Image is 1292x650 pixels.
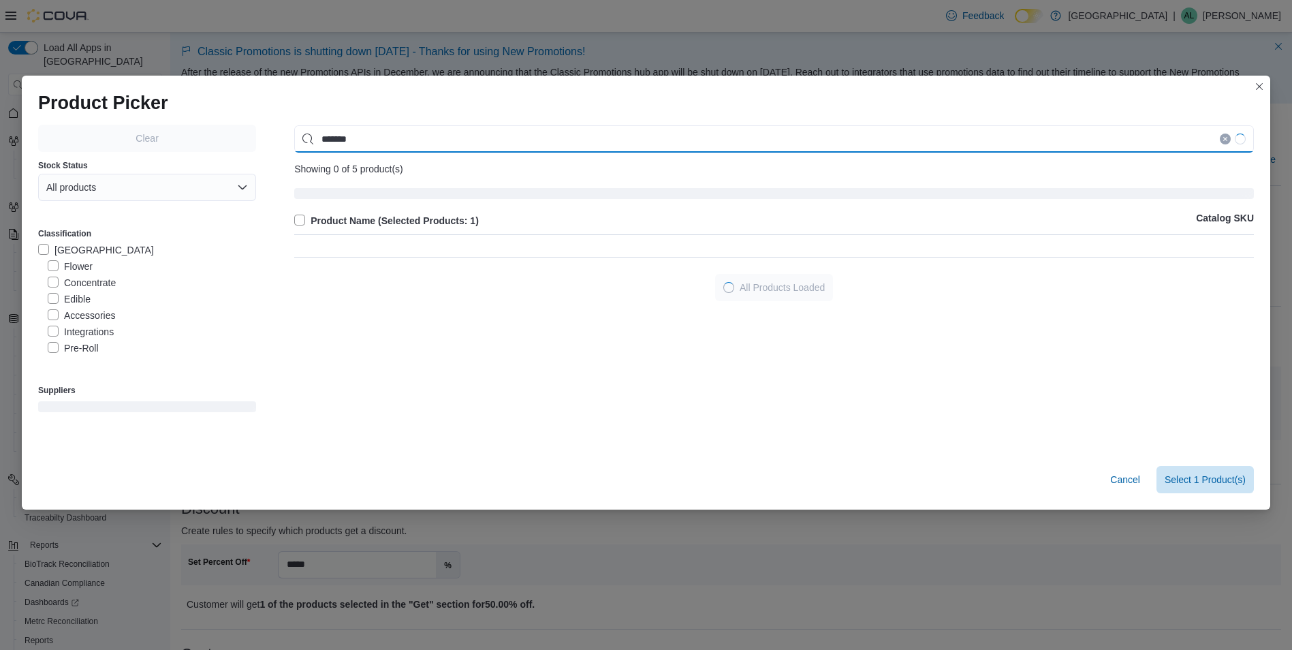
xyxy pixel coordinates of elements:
label: Accessories [48,307,115,324]
span: Cancel [1110,473,1140,486]
button: Cancel [1105,466,1146,493]
input: Use aria labels when no actual label is in use [294,125,1254,153]
label: [GEOGRAPHIC_DATA] [38,242,154,258]
label: Flower [48,258,93,275]
label: Pre-Roll Pack [48,356,123,373]
label: Suppliers [38,385,76,396]
span: Loading [38,404,256,415]
h1: Product Picker [38,92,168,114]
div: Showing 0 of 5 product(s) [294,164,1254,174]
label: Classification [38,228,91,239]
span: Loading [294,191,1254,202]
button: Select 1 Product(s) [1156,466,1254,493]
label: Integrations [48,324,114,340]
label: Product Name (Selected Products: 1) [294,213,479,229]
button: Clear input [1220,134,1231,144]
button: LoadingAll Products Loaded [715,274,833,301]
p: Catalog SKU [1196,213,1254,229]
button: Clear [38,125,256,152]
span: Clear [136,131,158,145]
span: Select 1 Product(s) [1165,473,1246,486]
label: Concentrate [48,275,116,291]
label: Edible [48,291,91,307]
span: Loading [723,282,734,293]
span: All Products Loaded [740,281,825,294]
label: Stock Status [38,160,88,171]
button: Closes this modal window [1251,78,1267,95]
label: Pre-Roll [48,340,99,356]
button: All products [38,174,256,201]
